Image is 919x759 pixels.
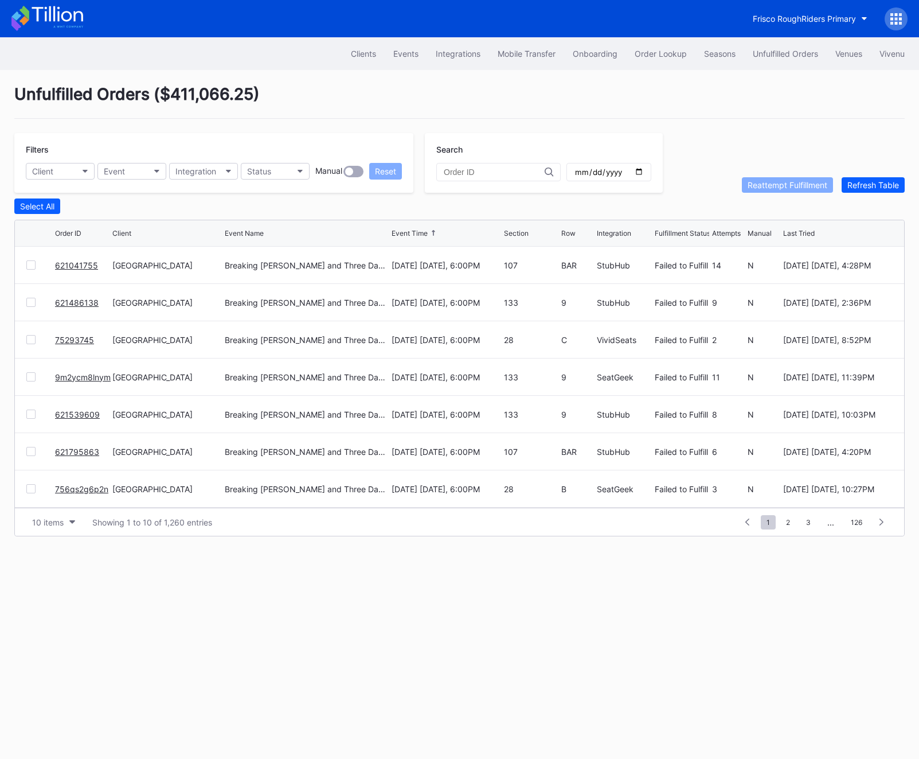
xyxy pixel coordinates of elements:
div: [GEOGRAPHIC_DATA] [112,447,222,457]
div: [DATE] [DATE], 4:28PM [783,260,893,270]
div: Reset [375,166,396,176]
div: ... [819,517,843,527]
div: 10 items [32,517,64,527]
span: 2 [780,515,796,530]
div: 133 [504,298,558,308]
button: Client [26,163,95,180]
div: Breaking [PERSON_NAME] and Three Days Grace [225,484,389,494]
div: StubHub [597,447,651,457]
div: N [748,372,780,382]
div: Integrations [436,49,480,59]
div: C [561,335,594,345]
div: Order ID [55,229,81,238]
button: Status [241,163,310,180]
div: Filters [26,145,402,154]
div: [DATE] [DATE], 6:00PM [392,410,501,419]
div: Showing 1 to 10 of 1,260 entries [92,517,212,527]
div: Attempts [712,229,741,238]
div: N [748,298,780,308]
div: VividSeats [597,335,651,345]
a: 75293745 [55,335,94,345]
div: Integration [597,229,631,238]
div: Clients [351,49,376,59]
button: Event [97,163,166,180]
button: Refresh Table [842,177,905,193]
div: SeatGeek [597,484,651,494]
div: 9 [561,410,594,419]
div: N [748,484,780,494]
button: Reattempt Fulfillment [742,177,833,193]
button: Onboarding [564,43,626,64]
div: Manual [315,166,342,177]
a: 621486138 [55,298,99,308]
div: 9 [561,298,594,308]
div: [GEOGRAPHIC_DATA] [112,335,222,345]
div: Vivenu [879,49,905,59]
div: N [748,260,780,270]
button: Clients [342,43,385,64]
div: [DATE] [DATE], 11:39PM [783,372,893,382]
div: StubHub [597,410,651,419]
div: Section [504,229,529,238]
div: 28 [504,335,558,345]
div: B [561,484,594,494]
div: [DATE] [DATE], 10:27PM [783,484,893,494]
div: Breaking [PERSON_NAME] and Three Days Grace [225,410,389,419]
div: N [748,447,780,457]
span: 1 [761,515,776,530]
div: Last Tried [783,229,815,238]
a: 756qs2g6p2n [55,484,108,494]
div: Frisco RoughRiders Primary [753,14,856,24]
div: 2 [712,335,745,345]
button: Venues [827,43,871,64]
button: 10 items [26,515,81,530]
div: Mobile Transfer [498,49,556,59]
div: Venues [835,49,862,59]
div: Event Name [225,229,264,238]
div: N [748,410,780,419]
a: Seasons [695,43,744,64]
div: [DATE] [DATE], 10:03PM [783,410,893,419]
div: [DATE] [DATE], 6:00PM [392,372,501,382]
button: Vivenu [871,43,913,64]
div: Breaking [PERSON_NAME] and Three Days Grace [225,298,389,308]
div: 9 [712,298,745,308]
div: 28 [504,484,558,494]
div: 107 [504,260,558,270]
div: Failed to Fulfill [655,484,709,494]
a: 621041755 [55,260,98,270]
a: Integrations [427,43,489,64]
div: [GEOGRAPHIC_DATA] [112,484,222,494]
a: 9m2ycm8lnym [55,372,111,382]
div: Reattempt Fulfillment [748,180,827,190]
div: [DATE] [DATE], 8:52PM [783,335,893,345]
button: Select All [14,198,60,214]
button: Mobile Transfer [489,43,564,64]
div: StubHub [597,260,651,270]
div: [DATE] [DATE], 6:00PM [392,260,501,270]
a: 621539609 [55,410,100,419]
div: [GEOGRAPHIC_DATA] [112,298,222,308]
div: 14 [712,260,745,270]
div: Events [393,49,419,59]
div: 107 [504,447,558,457]
div: 8 [712,410,745,419]
div: [DATE] [DATE], 6:00PM [392,298,501,308]
div: Refresh Table [847,180,899,190]
div: Event Time [392,229,428,238]
div: Unfulfilled Orders ( $411,066.25 ) [14,84,905,119]
div: Failed to Fulfill [655,410,709,419]
button: Events [385,43,427,64]
button: Order Lookup [626,43,695,64]
div: Manual [748,229,772,238]
div: 9 [561,372,594,382]
a: Unfulfilled Orders [744,43,827,64]
div: Seasons [704,49,736,59]
div: Integration [175,166,216,176]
